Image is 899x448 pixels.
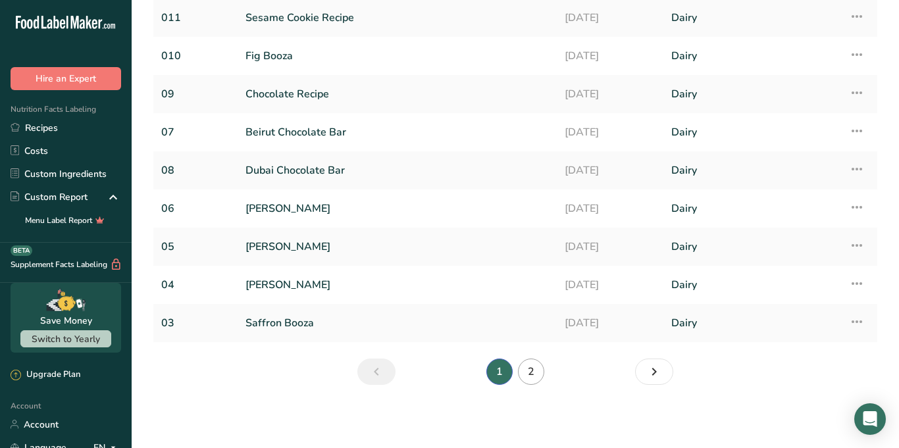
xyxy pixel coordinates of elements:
[11,245,32,256] div: BETA
[671,309,833,337] a: Dairy
[245,195,549,222] a: [PERSON_NAME]
[518,359,544,385] a: Page 2.
[161,42,230,70] a: 010
[671,118,833,146] a: Dairy
[565,80,655,108] a: [DATE]
[565,4,655,32] a: [DATE]
[245,118,549,146] a: Beirut Chocolate Bar
[565,195,655,222] a: [DATE]
[671,271,833,299] a: Dairy
[245,233,549,261] a: [PERSON_NAME]
[245,157,549,184] a: Dubai Chocolate Bar
[161,118,230,146] a: 07
[11,67,121,90] button: Hire an Expert
[161,233,230,261] a: 05
[11,368,80,382] div: Upgrade Plan
[565,118,655,146] a: [DATE]
[671,157,833,184] a: Dairy
[245,80,549,108] a: Chocolate Recipe
[854,403,886,435] div: Open Intercom Messenger
[671,233,833,261] a: Dairy
[565,309,655,337] a: [DATE]
[671,80,833,108] a: Dairy
[32,333,100,345] span: Switch to Yearly
[671,42,833,70] a: Dairy
[357,359,396,385] a: Previous page
[245,4,549,32] a: Sesame Cookie Recipe
[20,330,111,347] button: Switch to Yearly
[161,195,230,222] a: 06
[565,42,655,70] a: [DATE]
[565,233,655,261] a: [DATE]
[40,314,92,328] div: Save Money
[161,157,230,184] a: 08
[245,309,549,337] a: Saffron Booza
[161,80,230,108] a: 09
[635,359,673,385] a: Next page
[161,4,230,32] a: 011
[671,195,833,222] a: Dairy
[161,309,230,337] a: 03
[245,42,549,70] a: Fig Booza
[161,271,230,299] a: 04
[565,271,655,299] a: [DATE]
[245,271,549,299] a: [PERSON_NAME]
[671,4,833,32] a: Dairy
[565,157,655,184] a: [DATE]
[11,190,88,204] div: Custom Report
